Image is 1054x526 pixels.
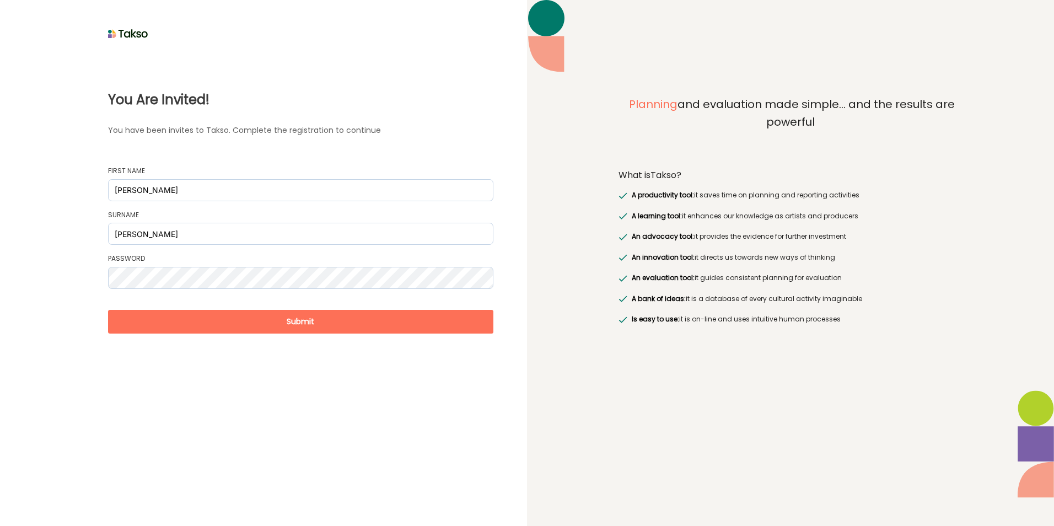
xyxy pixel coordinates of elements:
[632,314,679,324] span: Is easy to use:
[650,169,681,181] span: Takso?
[629,272,841,283] label: it guides consistent planning for evaluation
[629,211,858,222] label: it enhances our knowledge as artists and producers
[629,252,835,263] label: it directs us towards new ways of thinking
[629,314,840,325] label: it is on-line and uses intuitive human processes
[629,96,677,112] span: Planning
[632,190,694,200] span: A productivity tool:
[108,223,493,245] input: Enter your Surname
[108,167,493,175] label: FIRST NAME
[108,125,508,136] label: You have been invites to Takso. Complete the registration to continue
[619,254,627,261] img: greenRight
[629,231,846,242] label: it provides the evidence for further investment
[632,273,695,282] span: An evaluation tool:
[108,90,508,110] label: You Are Invited!
[632,294,686,303] span: A bank of ideas:
[108,179,493,201] input: Enter your first name
[619,234,627,240] img: greenRight
[108,25,148,42] img: taksoLoginLogo
[619,275,627,282] img: greenRight
[619,96,962,155] label: and evaluation made simple... and the results are powerful
[108,211,493,219] label: SURNAME
[619,296,627,302] img: greenRight
[629,190,859,201] label: it saves time on planning and reporting activities
[632,232,694,241] span: An advocacy tool:
[108,254,493,263] label: PASSWORD
[632,211,682,221] span: A learning tool:
[619,170,681,181] label: What is
[632,253,695,262] span: An innovation tool:
[619,316,627,323] img: greenRight
[108,310,493,334] button: Submit
[619,192,627,199] img: greenRight
[619,213,627,219] img: greenRight
[629,293,862,304] label: it is a database of every cultural activity imaginable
